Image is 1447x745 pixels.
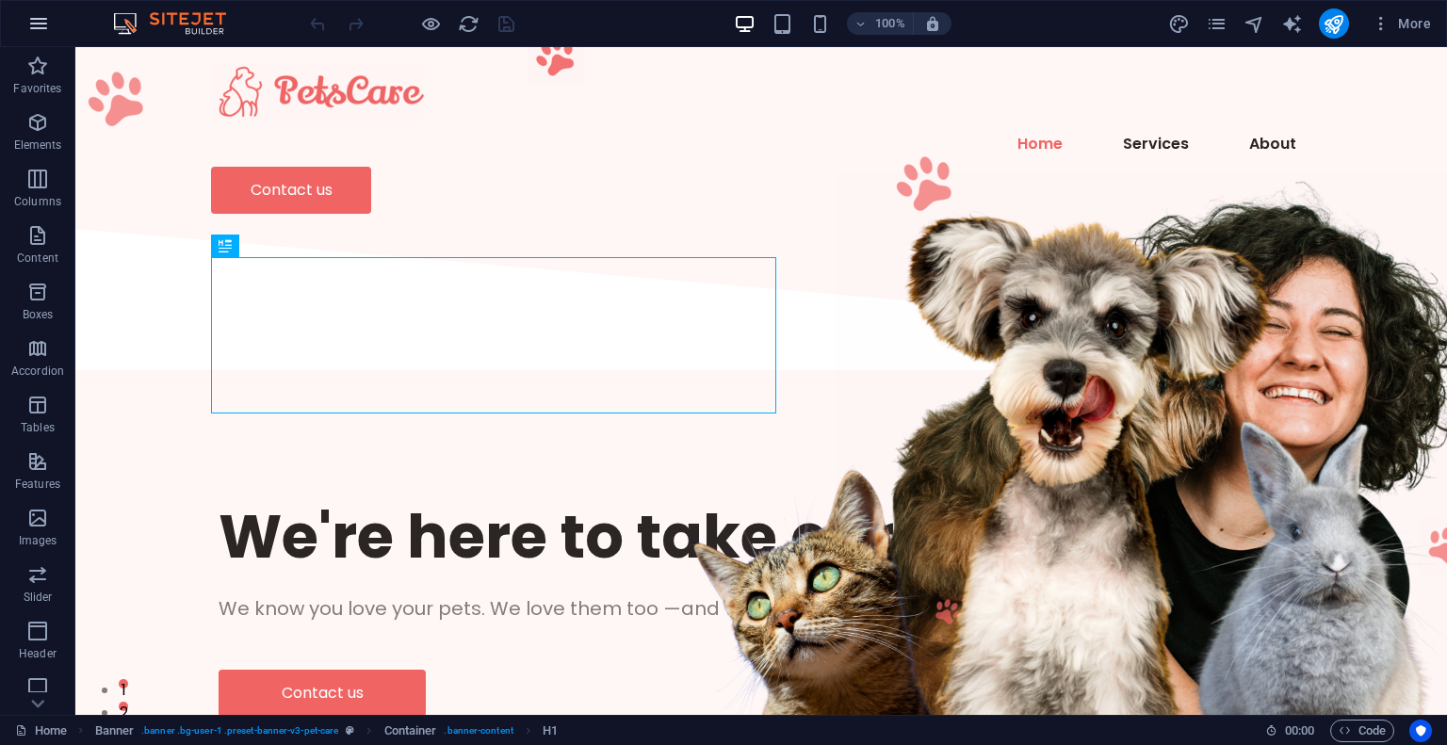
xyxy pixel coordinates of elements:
[23,307,54,322] p: Boxes
[1281,13,1303,35] i: AI Writer
[1298,723,1301,737] span: :
[384,720,437,742] span: Click to select. Double-click to edit
[95,720,135,742] span: Click to select. Double-click to edit
[419,12,442,35] button: Click here to leave preview mode and continue editing
[24,590,53,605] p: Slider
[1339,720,1386,742] span: Code
[1168,12,1191,35] button: design
[19,646,57,661] p: Header
[1244,12,1266,35] button: navigator
[847,12,914,35] button: 100%
[1364,8,1439,39] button: More
[13,81,61,96] p: Favorites
[1372,14,1431,33] span: More
[1168,13,1190,35] i: Design (Ctrl+Alt+Y)
[457,12,480,35] button: reload
[458,13,480,35] i: Reload page
[108,12,250,35] img: Editor Logo
[1206,12,1228,35] button: pages
[21,420,55,435] p: Tables
[1409,720,1432,742] button: Usercentrics
[1319,8,1349,39] button: publish
[875,12,905,35] h6: 100%
[1285,720,1314,742] span: 00 00
[19,533,57,548] p: Images
[924,15,941,32] i: On resize automatically adjust zoom level to fit chosen device.
[11,364,64,379] p: Accordion
[1330,720,1394,742] button: Code
[43,632,53,641] button: 1
[1244,13,1265,35] i: Navigator
[1323,13,1344,35] i: Publish
[543,720,558,742] span: Click to select. Double-click to edit
[1206,13,1228,35] i: Pages (Ctrl+Alt+S)
[444,720,512,742] span: . banner-content
[346,725,354,736] i: This element is a customizable preset
[141,720,338,742] span: . banner .bg-user-1 .preset-banner-v3-pet-care
[43,655,53,664] button: 2
[14,194,61,209] p: Columns
[95,720,559,742] nav: breadcrumb
[1265,720,1315,742] h6: Session time
[15,477,60,492] p: Features
[1281,12,1304,35] button: text_generator
[15,720,67,742] a: Click to cancel selection. Double-click to open Pages
[17,251,58,266] p: Content
[14,138,62,153] p: Elements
